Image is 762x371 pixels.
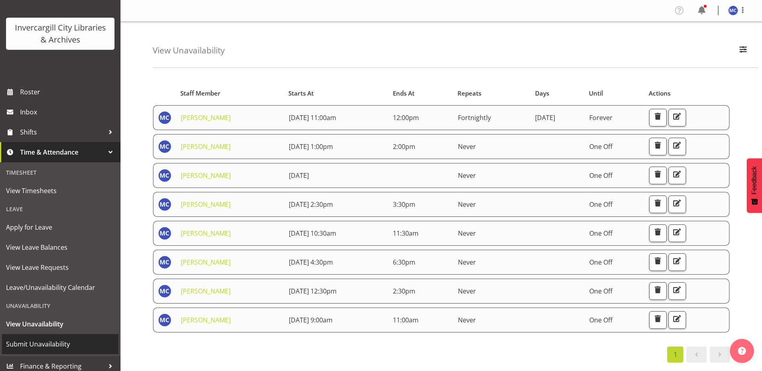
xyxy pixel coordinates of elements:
span: One Off [589,258,613,267]
span: 2:00pm [393,142,415,151]
span: 11:00am [393,316,419,324]
span: Never [458,200,476,209]
span: 12:00pm [393,113,419,122]
span: Starts At [288,89,314,98]
span: View Leave Requests [6,261,114,273]
img: maria-catu11656.jpg [728,6,738,15]
img: help-xxl-2.png [738,347,746,355]
h4: View Unavailability [153,46,225,55]
button: Feedback - Show survey [747,158,762,213]
img: maria-catu11656.jpg [158,285,171,298]
a: Apply for Leave [2,217,118,237]
span: Inbox [20,106,116,118]
span: One Off [589,229,613,238]
button: Edit Unavailability [668,167,686,184]
img: maria-catu11656.jpg [158,111,171,124]
span: [DATE] 9:00am [289,316,333,324]
button: Edit Unavailability [668,138,686,155]
span: 3:30pm [393,200,415,209]
span: Forever [589,113,613,122]
a: [PERSON_NAME] [181,287,231,296]
span: [DATE] 10:30am [289,229,336,238]
span: Feedback [751,166,758,194]
a: [PERSON_NAME] [181,229,231,238]
span: Never [458,258,476,267]
a: [PERSON_NAME] [181,171,231,180]
button: Filter Employees [735,42,752,59]
span: View Timesheets [6,185,114,197]
button: Edit Unavailability [668,282,686,300]
span: 2:30pm [393,287,415,296]
img: maria-catu11656.jpg [158,140,171,153]
button: Delete Unavailability [649,253,667,271]
span: [DATE] 11:00am [289,113,336,122]
span: [DATE] 4:30pm [289,258,333,267]
span: One Off [589,316,613,324]
a: Submit Unavailability [2,334,118,354]
a: Leave/Unavailability Calendar [2,277,118,298]
button: Edit Unavailability [668,224,686,242]
button: Delete Unavailability [649,224,667,242]
a: View Leave Balances [2,237,118,257]
span: Until [589,89,603,98]
button: Delete Unavailability [649,167,667,184]
span: Submit Unavailability [6,338,114,350]
div: Timesheet [2,164,118,181]
span: Never [458,142,476,151]
span: [DATE] 2:30pm [289,200,333,209]
a: View Unavailability [2,314,118,334]
span: Ends At [393,89,415,98]
span: [DATE] 1:00pm [289,142,333,151]
a: [PERSON_NAME] [181,142,231,151]
span: Fortnightly [458,113,491,122]
button: Edit Unavailability [668,109,686,126]
span: Never [458,287,476,296]
div: Invercargill City Libraries & Archives [14,22,106,46]
span: View Unavailability [6,318,114,330]
span: Leave/Unavailability Calendar [6,281,114,294]
span: [DATE] [289,171,309,180]
div: Leave [2,201,118,217]
img: maria-catu11656.jpg [158,314,171,326]
span: Staff Member [180,89,221,98]
span: Time & Attendance [20,146,104,158]
span: Days [535,89,549,98]
span: 11:30am [393,229,419,238]
button: Delete Unavailability [649,196,667,213]
span: [DATE] 12:30pm [289,287,337,296]
span: View Leave Balances [6,241,114,253]
img: maria-catu11656.jpg [158,198,171,211]
button: Delete Unavailability [649,138,667,155]
span: Never [458,171,476,180]
span: [DATE] [535,113,555,122]
span: Roster [20,86,116,98]
div: Unavailability [2,298,118,314]
button: Edit Unavailability [668,311,686,329]
button: Delete Unavailability [649,311,667,329]
a: [PERSON_NAME] [181,200,231,209]
a: [PERSON_NAME] [181,113,231,122]
span: Shifts [20,126,104,138]
span: One Off [589,200,613,209]
span: Repeats [458,89,481,98]
span: One Off [589,171,613,180]
span: Never [458,229,476,238]
img: maria-catu11656.jpg [158,256,171,269]
span: Never [458,316,476,324]
a: View Leave Requests [2,257,118,277]
button: Delete Unavailability [649,109,667,126]
span: 6:30pm [393,258,415,267]
span: Actions [649,89,670,98]
span: Apply for Leave [6,221,114,233]
img: maria-catu11656.jpg [158,169,171,182]
button: Edit Unavailability [668,196,686,213]
a: [PERSON_NAME] [181,316,231,324]
button: Delete Unavailability [649,282,667,300]
img: maria-catu11656.jpg [158,227,171,240]
span: One Off [589,142,613,151]
span: One Off [589,287,613,296]
a: View Timesheets [2,181,118,201]
button: Edit Unavailability [668,253,686,271]
a: [PERSON_NAME] [181,258,231,267]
